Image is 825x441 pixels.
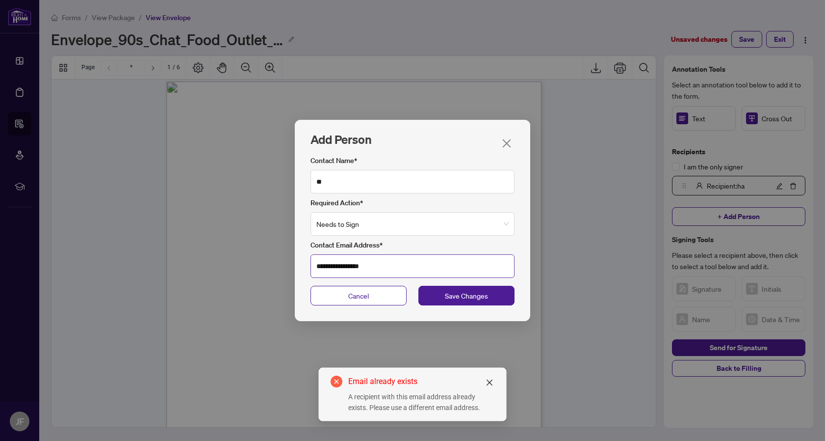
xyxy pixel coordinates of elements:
div: Add Person [310,132,515,147]
span: Close [499,138,515,149]
label: Contact Name* [310,155,515,166]
span: Save Changes [445,290,488,301]
label: Contact Email Address* [310,240,515,250]
button: Cancel [310,286,407,305]
a: Close [484,377,495,388]
div: Email already exists [348,376,494,387]
div: A recipient with this email address already exists. Please use a different email address. [348,391,494,413]
button: Close [499,136,515,151]
span: close [501,138,512,149]
span: close-circle [331,376,342,387]
span: Cancel [348,290,369,301]
span: Needs to Sign [316,213,509,235]
label: Required Action* [310,197,515,208]
button: Save Changes [418,286,515,305]
keeper-lock: Open Keeper Popup [497,260,509,272]
span: close [486,379,493,386]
